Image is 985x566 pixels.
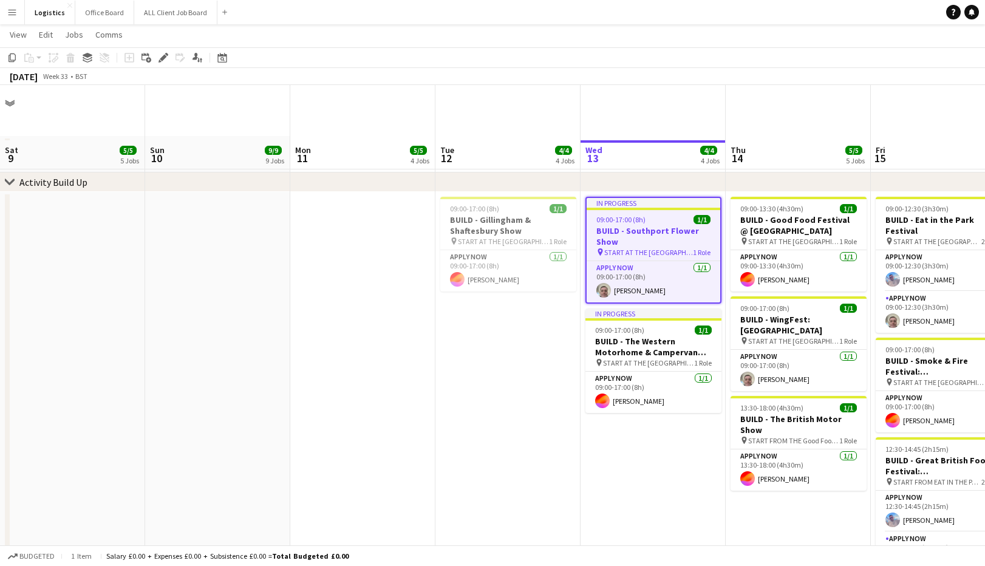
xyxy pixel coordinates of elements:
[65,29,83,40] span: Jobs
[120,146,137,155] span: 5/5
[10,29,27,40] span: View
[5,145,18,155] span: Sat
[585,197,721,304] app-job-card: In progress09:00-17:00 (8h)1/1BUILD - Southport Flower Show START AT THE [GEOGRAPHIC_DATA]1 RoleA...
[556,156,574,165] div: 4 Jobs
[731,214,867,236] h3: BUILD - Good Food Festival @ [GEOGRAPHIC_DATA]
[272,551,349,561] span: Total Budgeted £0.00
[748,237,839,246] span: START AT THE [GEOGRAPHIC_DATA]
[440,145,454,155] span: Tue
[148,151,165,165] span: 10
[585,309,721,318] div: In progress
[694,358,712,367] span: 1 Role
[893,237,981,246] span: START AT THE [GEOGRAPHIC_DATA]
[6,550,56,563] button: Budgeted
[95,29,123,40] span: Comms
[293,151,311,165] span: 11
[5,27,32,43] a: View
[604,248,693,257] span: START AT THE [GEOGRAPHIC_DATA]
[840,204,857,213] span: 1/1
[839,436,857,445] span: 1 Role
[411,156,429,165] div: 4 Jobs
[731,197,867,292] app-job-card: 09:00-13:30 (4h30m)1/1BUILD - Good Food Festival @ [GEOGRAPHIC_DATA] START AT THE [GEOGRAPHIC_DAT...
[587,225,720,247] h3: BUILD - Southport Flower Show
[885,445,949,454] span: 12:30-14:45 (2h15m)
[846,156,865,165] div: 5 Jobs
[440,250,576,292] app-card-role: APPLY NOW1/109:00-17:00 (8h)[PERSON_NAME]
[729,151,746,165] span: 14
[265,146,282,155] span: 9/9
[587,198,720,208] div: In progress
[60,27,88,43] a: Jobs
[701,156,720,165] div: 4 Jobs
[40,72,70,81] span: Week 33
[34,27,58,43] a: Edit
[550,204,567,213] span: 1/1
[549,237,567,246] span: 1 Role
[585,145,602,155] span: Wed
[876,145,885,155] span: Fri
[839,237,857,246] span: 1 Role
[731,414,867,435] h3: BUILD - The British Motor Show
[731,250,867,292] app-card-role: APPLY NOW1/109:00-13:30 (4h30m)[PERSON_NAME]
[740,304,789,313] span: 09:00-17:00 (8h)
[731,449,867,491] app-card-role: APPLY NOW1/113:30-18:00 (4h30m)[PERSON_NAME]
[585,309,721,413] app-job-card: In progress09:00-17:00 (8h)1/1BUILD - The Western Motorhome & Campervan Show START AT THE [GEOGRA...
[587,261,720,302] app-card-role: APPLY NOW1/109:00-17:00 (8h)[PERSON_NAME]
[893,378,984,387] span: START AT THE [GEOGRAPHIC_DATA]
[885,204,949,213] span: 09:00-12:30 (3h30m)
[75,1,134,24] button: Office Board
[731,145,746,155] span: Thu
[874,151,885,165] span: 15
[693,248,711,257] span: 1 Role
[893,477,981,486] span: START FROM EAT IN THE PARK FESTIVAL
[134,1,217,24] button: ALL Client Job Board
[596,215,646,224] span: 09:00-17:00 (8h)
[440,214,576,236] h3: BUILD - Gillingham & Shaftesbury Show
[840,304,857,313] span: 1/1
[450,204,499,213] span: 09:00-17:00 (8h)
[839,336,857,346] span: 1 Role
[555,146,572,155] span: 4/4
[265,156,284,165] div: 9 Jobs
[295,145,311,155] span: Mon
[748,336,839,346] span: START AT THE [GEOGRAPHIC_DATA]
[603,358,694,367] span: START AT THE [GEOGRAPHIC_DATA]
[731,396,867,491] app-job-card: 13:30-18:00 (4h30m)1/1BUILD - The British Motor Show START FROM THE Good Food Festival @ [GEOGRAP...
[458,237,549,246] span: START AT THE [GEOGRAPHIC_DATA]
[748,436,839,445] span: START FROM THE Good Food Festival @ [GEOGRAPHIC_DATA]
[10,70,38,83] div: [DATE]
[700,146,717,155] span: 4/4
[39,29,53,40] span: Edit
[740,204,803,213] span: 09:00-13:30 (4h30m)
[150,145,165,155] span: Sun
[585,372,721,413] app-card-role: APPLY NOW1/109:00-17:00 (8h)[PERSON_NAME]
[840,403,857,412] span: 1/1
[740,403,803,412] span: 13:30-18:00 (4h30m)
[695,326,712,335] span: 1/1
[585,336,721,358] h3: BUILD - The Western Motorhome & Campervan Show
[595,326,644,335] span: 09:00-17:00 (8h)
[731,314,867,336] h3: BUILD - WingFest: [GEOGRAPHIC_DATA]
[90,27,128,43] a: Comms
[410,146,427,155] span: 5/5
[584,151,602,165] span: 13
[731,350,867,391] app-card-role: APPLY NOW1/109:00-17:00 (8h)[PERSON_NAME]
[440,197,576,292] app-job-card: 09:00-17:00 (8h)1/1BUILD - Gillingham & Shaftesbury Show START AT THE [GEOGRAPHIC_DATA]1 RoleAPPL...
[845,146,862,155] span: 5/5
[731,296,867,391] app-job-card: 09:00-17:00 (8h)1/1BUILD - WingFest: [GEOGRAPHIC_DATA] START AT THE [GEOGRAPHIC_DATA]1 RoleAPPLY ...
[67,551,96,561] span: 1 item
[25,1,75,24] button: Logistics
[438,151,454,165] span: 12
[3,151,18,165] span: 9
[19,176,87,188] div: Activity Build Up
[694,215,711,224] span: 1/1
[106,551,349,561] div: Salary £0.00 + Expenses £0.00 + Subsistence £0.00 =
[885,345,935,354] span: 09:00-17:00 (8h)
[75,72,87,81] div: BST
